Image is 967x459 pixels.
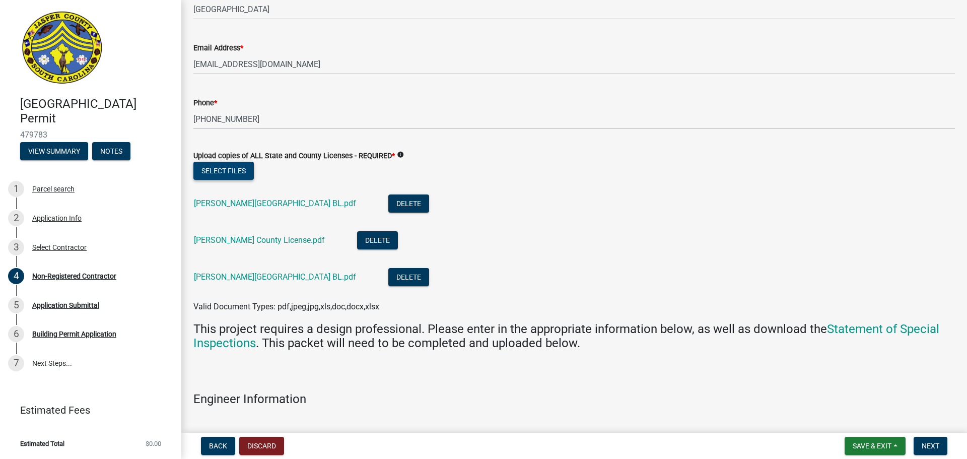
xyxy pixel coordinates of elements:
wm-modal-confirm: Notes [92,148,130,156]
a: [PERSON_NAME][GEOGRAPHIC_DATA] BL.pdf [194,272,356,282]
button: Delete [388,268,429,286]
label: Phone [193,100,217,107]
a: [PERSON_NAME][GEOGRAPHIC_DATA] BL.pdf [194,199,356,208]
a: [PERSON_NAME] County License.pdf [194,235,325,245]
div: Parcel search [32,185,75,192]
label: Email Address [193,45,243,52]
span: 479783 [20,130,161,140]
div: 3 [8,239,24,255]
a: Estimated Fees [8,400,165,420]
div: 1 [8,181,24,197]
button: Next [914,437,947,455]
div: 2 [8,210,24,226]
div: Select Contractor [32,244,87,251]
span: $0.00 [146,440,161,447]
button: View Summary [20,142,88,160]
div: 5 [8,297,24,313]
button: Delete [357,231,398,249]
button: Select files [193,162,254,180]
span: Valid Document Types: pdf,jpeg,jpg,xls,doc,docx,xlsx [193,302,379,311]
button: Notes [92,142,130,160]
wm-modal-confirm: Delete Document [388,273,429,282]
span: Save & Exit [853,442,891,450]
span: Back [209,442,227,450]
span: Next [922,442,939,450]
div: 4 [8,268,24,284]
button: Delete [388,194,429,213]
img: Jasper County, South Carolina [20,11,104,86]
wm-modal-confirm: Delete Document [357,236,398,245]
a: Statement of Special Inspections [193,322,939,351]
h4: Engineer Information [193,392,955,407]
i: info [397,151,404,158]
h4: [GEOGRAPHIC_DATA] Permit [20,97,173,126]
wm-modal-confirm: Delete Document [388,199,429,209]
div: Application Submittal [32,302,99,309]
div: 7 [8,355,24,371]
div: Non-Registered Contractor [32,273,116,280]
h4: This project requires a design professional. Please enter in the appropriate information below, a... [193,322,955,351]
span: Estimated Total [20,440,64,447]
div: Building Permit Application [32,331,116,338]
button: Discard [239,437,284,455]
button: Back [201,437,235,455]
div: Application Info [32,215,82,222]
button: Save & Exit [845,437,906,455]
wm-modal-confirm: Summary [20,148,88,156]
label: Upload copies of ALL State and County Licenses - REQUIRED [193,153,395,160]
div: 6 [8,326,24,342]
